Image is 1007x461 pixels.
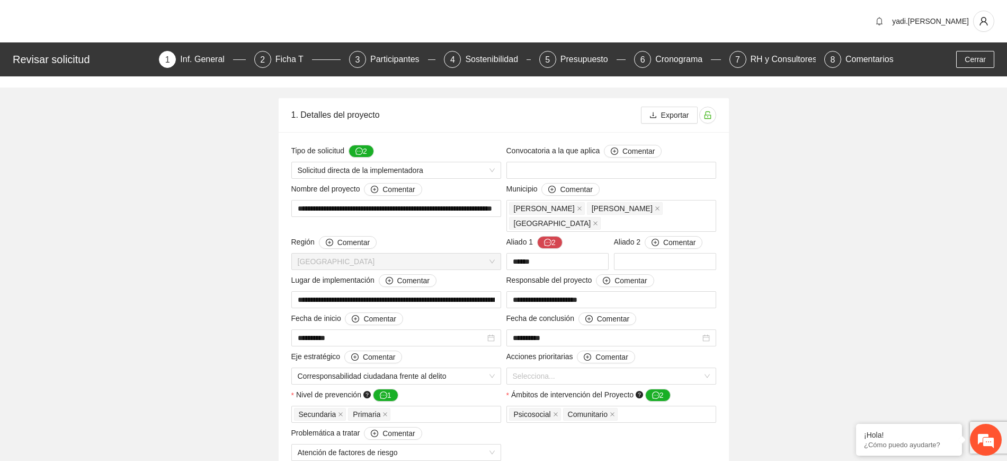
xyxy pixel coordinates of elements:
div: ¡Hola! [864,431,954,439]
span: plus-circle [386,277,393,285]
button: Convocatoria a la que aplica [604,145,662,158]
button: Aliado 2 [645,236,702,249]
span: Comentar [382,184,415,195]
button: Región [319,236,377,249]
button: unlock [699,107,716,124]
span: plus-circle [371,186,378,194]
span: Secundaria [299,408,336,420]
div: 5Presupuesto [539,51,626,68]
div: 7RH y Consultores [729,51,816,68]
span: Aliado 1 [506,236,563,249]
span: Aquiles Serdán [509,202,585,215]
span: Comentar [382,428,415,439]
span: Eje estratégico [291,351,403,363]
span: plus-circle [584,353,591,362]
span: Tipo de solicitud [291,145,374,158]
span: plus-circle [603,277,610,285]
span: Ámbitos de intervención del Proyecto [511,389,671,402]
div: 1Inf. General [159,51,245,68]
span: Comentar [614,275,647,286]
span: close [610,412,615,417]
span: close [553,412,558,417]
span: Comentar [622,145,655,157]
span: unlock [700,111,716,119]
span: 8 [830,55,835,64]
span: [PERSON_NAME] [592,203,653,214]
span: close [577,206,582,211]
span: Comentar [560,184,592,195]
span: close [338,412,343,417]
div: 4Sostenibilidad [444,51,530,68]
span: plus-circle [611,147,618,156]
div: Minimizar ventana de chat en vivo [174,5,199,31]
span: plus-circle [548,186,556,194]
span: Cerrar [965,54,986,65]
span: plus-circle [371,430,378,438]
span: Comentar [595,351,628,363]
button: Responsable del proyecto [596,274,654,287]
span: Secundaria [294,408,346,421]
span: Fecha de conclusión [506,312,637,325]
span: Comunitario [563,408,618,421]
span: Psicosocial [514,408,551,420]
span: Acciones prioritarias [506,351,635,363]
span: Comentar [597,313,629,325]
button: Municipio [541,183,599,196]
span: Exportar [661,109,689,121]
span: plus-circle [652,239,659,247]
span: message [652,392,660,400]
span: Chihuahua [298,254,495,269]
span: Comentar [363,313,396,325]
span: Chihuahua [509,217,601,230]
div: Ficha T [275,51,312,68]
div: Chatee con nosotros ahora [55,54,178,68]
span: Comunitario [568,408,608,420]
span: Responsable del proyecto [506,274,654,287]
span: Aldama [587,202,663,215]
div: 3Participantes [349,51,435,68]
span: 6 [640,55,645,64]
span: Atención de factores de riesgo [298,445,495,460]
span: 4 [450,55,455,64]
div: Comentarios [845,51,894,68]
button: Lugar de implementación [379,274,436,287]
span: message [544,239,551,247]
div: 2Ficha T [254,51,341,68]
div: 8Comentarios [824,51,894,68]
span: 7 [735,55,740,64]
div: Inf. General [180,51,233,68]
span: 2 [260,55,265,64]
span: 5 [545,55,550,64]
button: downloadExportar [641,107,698,124]
span: Corresponsabilidad ciudadana frente al delito [298,368,495,384]
span: Municipio [506,183,600,196]
div: Presupuesto [560,51,617,68]
span: plus-circle [351,353,359,362]
span: close [593,221,598,226]
span: Convocatoria a la que aplica [506,145,662,158]
span: Comentar [363,351,395,363]
span: yadi.[PERSON_NAME] [892,17,969,25]
span: plus-circle [585,315,593,324]
span: user [974,16,994,26]
span: download [649,111,657,120]
span: [PERSON_NAME] [514,203,575,214]
div: 1. Detalles del proyecto [291,100,641,130]
button: Problemática a tratar [364,427,422,440]
span: message [380,392,387,400]
div: RH y Consultores [751,51,825,68]
span: close [655,206,660,211]
div: Cronograma [655,51,711,68]
div: 6Cronograma [634,51,720,68]
button: Ámbitos de intervención del Proyecto question-circle [645,389,671,402]
span: Comentar [663,237,696,248]
p: ¿Cómo puedo ayudarte? [864,441,954,449]
button: bell [871,13,888,30]
span: close [382,412,388,417]
span: Comentar [397,275,430,286]
span: Fecha de inicio [291,312,403,325]
span: question-circle [363,391,371,398]
span: Estamos en línea. [61,142,146,249]
span: message [355,147,363,156]
span: 3 [355,55,360,64]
